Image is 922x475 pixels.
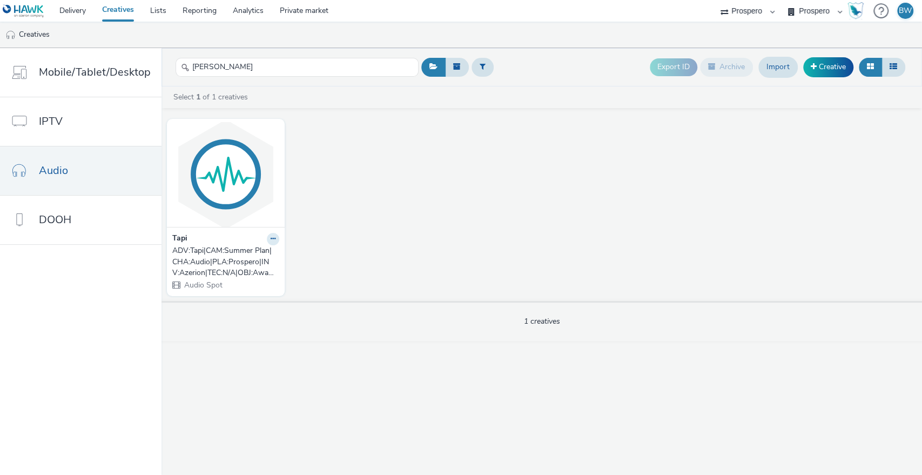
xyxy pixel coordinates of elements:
[5,30,16,41] img: audio
[650,58,697,76] button: Export ID
[859,58,882,76] button: Grid
[700,58,753,76] button: Archive
[176,58,419,77] input: Search...
[170,122,282,227] img: ADV:Tapi|CAM:Summer Plan|CHA:Audio|PLA:Prospero|INV:Azerion|TEC:N/A|OBJ:Awareness|BME:PMP|CFO:Wit...
[899,3,912,19] div: BW
[39,64,151,80] span: Mobile/Tablet/Desktop
[196,92,200,102] strong: 1
[803,57,853,77] a: Creative
[39,212,71,228] span: DOOH
[172,233,187,245] strong: Tapi
[172,245,279,278] a: ADV:Tapi|CAM:Summer Plan|CHA:Audio|PLA:Prospero|INV:Azerion|TEC:N/A|OBJ:Awareness|BME:PMP|CFO:Wit...
[881,58,905,76] button: Table
[39,163,68,178] span: Audio
[758,57,798,77] a: Import
[847,2,868,19] a: Hawk Academy
[172,245,275,278] div: ADV:Tapi|CAM:Summer Plan|CHA:Audio|PLA:Prospero|INV:Azerion|TEC:N/A|OBJ:Awareness|BME:PMP|CFO:Wit...
[847,2,864,19] img: Hawk Academy
[39,113,63,129] span: IPTV
[172,92,252,102] a: Select of 1 creatives
[3,4,44,18] img: undefined Logo
[183,280,223,290] span: Audio Spot
[524,316,560,326] span: 1 creatives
